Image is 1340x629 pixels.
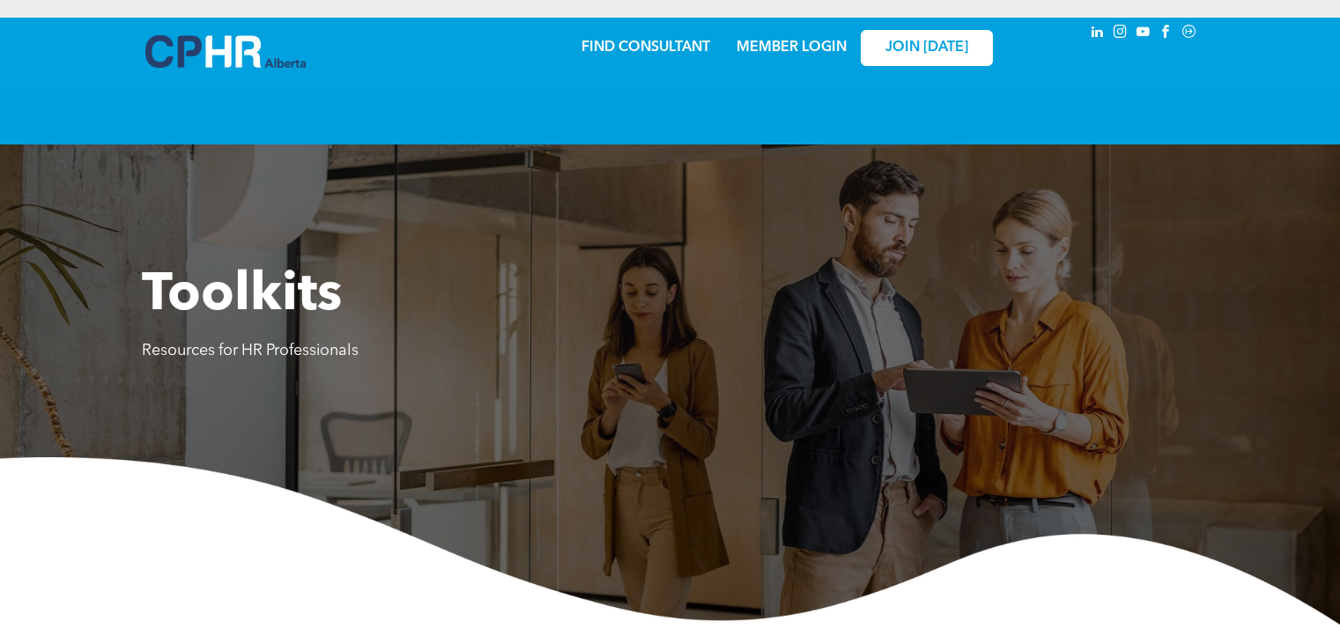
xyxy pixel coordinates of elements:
span: Toolkits [142,270,342,322]
img: A blue and white logo for cp alberta [145,35,306,68]
a: MEMBER LOGIN [737,41,847,55]
a: linkedin [1088,22,1107,46]
a: JOIN [DATE] [861,30,993,66]
a: Social network [1180,22,1199,46]
span: Resources for HR Professionals [142,343,359,359]
span: JOIN [DATE] [885,40,968,56]
a: youtube [1134,22,1153,46]
a: facebook [1157,22,1176,46]
a: FIND CONSULTANT [581,41,710,55]
a: instagram [1111,22,1130,46]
